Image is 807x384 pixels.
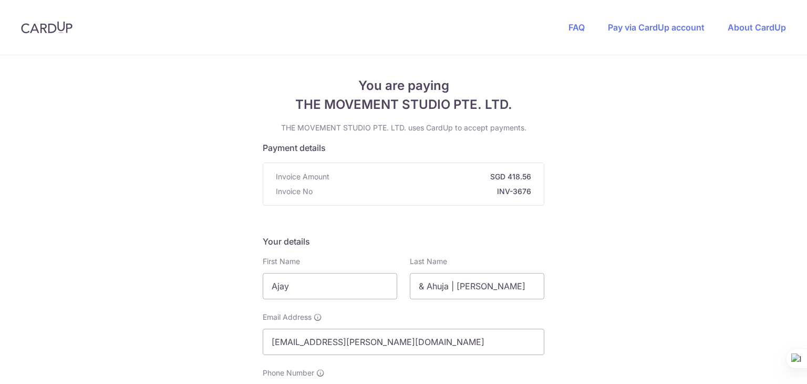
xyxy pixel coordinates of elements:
strong: INV-3676 [317,186,531,197]
p: THE MOVEMENT STUDIO PTE. LTD. uses CardUp to accept payments. [263,123,544,133]
span: THE MOVEMENT STUDIO PTE. LTD. [263,95,544,114]
input: Email address [263,329,544,355]
label: First Name [263,256,300,267]
a: Pay via CardUp account [608,22,705,33]
h5: Your details [263,235,544,248]
span: Email Address [263,312,312,322]
strong: SGD 418.56 [334,171,531,182]
a: About CardUp [728,22,786,33]
span: You are paying [263,76,544,95]
span: Invoice Amount [276,171,329,182]
label: Last Name [410,256,447,267]
input: Last name [410,273,544,299]
span: Phone Number [263,368,314,378]
h5: Payment details [263,142,544,154]
span: Invoice No [276,186,313,197]
img: CardUp [21,21,73,34]
a: FAQ [568,22,585,33]
input: First name [263,273,397,299]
